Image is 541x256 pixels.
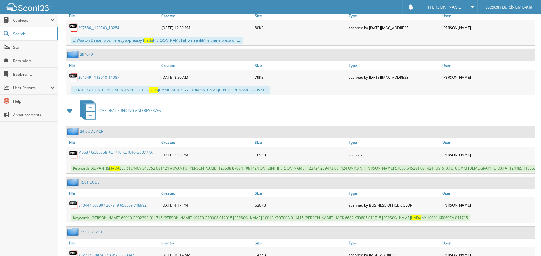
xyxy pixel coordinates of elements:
span: hada [149,87,158,93]
div: [DATE] 8:59 AM [160,71,254,83]
a: Created [160,12,254,20]
a: User [441,138,535,147]
a: File [66,138,160,147]
a: User [441,12,535,20]
a: Type [347,12,441,20]
a: 1501 CUDL [80,180,99,185]
div: scanned by BUSINESS OFFICE COLOR [347,199,441,211]
div: [PERSON_NAME] [441,148,535,162]
span: Search [13,31,54,36]
img: folder2.png [67,51,80,58]
a: User [441,239,535,247]
img: PDF.png [69,150,78,159]
a: Type [347,239,441,247]
span: User Reports [13,85,50,90]
span: Announcements [13,112,55,117]
div: 630KB [253,199,347,211]
a: Size [253,239,347,247]
a: Size [253,138,347,147]
a: 294049 [80,52,93,57]
a: CAR DEAL FUNDING AND RESERVES [76,98,161,123]
div: ...ENDERSO [DATE][PHONE_NUMBER] s 1 L o [EMAIL_ADDRESS][DOMAIN_NAME] L [PERSON_NAME] 6385 SE... [71,86,270,94]
img: PDF.png [69,201,78,210]
div: scanned [347,148,441,162]
a: 297586__123743_13254 [78,25,119,30]
a: Type [347,61,441,70]
a: B40447 507807 267919 656569 748992 [78,203,147,208]
img: scan123-logo-white.svg [6,3,52,11]
img: folder2.png [67,128,80,135]
span: Help [13,99,55,104]
a: File [66,12,160,20]
span: [PERSON_NAME] [428,5,462,9]
a: File [66,239,160,247]
div: [PERSON_NAME] [441,71,535,83]
span: HADA [411,215,421,220]
a: Size [253,189,347,197]
div: [PERSON_NAME] [441,21,535,34]
a: Created [160,189,254,197]
a: Type [347,189,441,197]
a: 23 CUDL ACH [80,229,104,235]
a: Size [253,61,347,70]
a: User [441,61,535,70]
div: ... Waaton Daatenblps. hereby axpreasty i [PERSON_NAME] all warrenhM. either eipresa or t... [71,37,243,44]
span: Reminders [13,58,55,63]
img: folder2.png [67,178,80,186]
a: File [66,61,160,70]
div: scanned by [DATE][MAC_ADDRESS] [347,71,441,83]
a: 24 CUDL ACH [80,129,104,134]
span: Scan [13,45,55,50]
a: Created [160,61,254,70]
span: Weston Buick-GMC-Kia [485,5,532,9]
div: [DATE] 12:39 PM [160,21,254,34]
div: 80KB [253,21,347,34]
a: Created [160,239,254,247]
img: PDF.png [69,73,78,82]
a: 294049__113018_11087 [78,75,119,80]
img: PDF.png [69,23,78,32]
a: Type [347,138,441,147]
div: scanned by [DATE][MAC_ADDRESS] [347,21,441,34]
div: [PERSON_NAME] [441,199,535,211]
span: Cabinets [13,18,50,23]
span: Bookmarks [13,72,55,77]
span: Keywords: [PERSON_NAME] 69910 GR0239A 011715 [PERSON_NAME] 10270 GR0308 012015 [PERSON_NAME] 1001... [71,214,470,221]
span: HADA [109,166,120,171]
a: Created [160,138,254,147]
div: [DATE] 2:33 PM [160,148,254,162]
div: [DATE] 4:17 PM [160,199,254,211]
a: User [441,189,535,197]
span: Hada [144,38,153,43]
a: Size [253,12,347,20]
span: CAR DEAL FUNDING AND RESERVES [99,108,161,113]
div: 79KB [253,71,347,83]
a: File [66,189,160,197]
img: folder2.png [67,228,80,236]
div: 169KB [253,148,347,162]
a: M0687 GC0575B KC1710 KC1646 GC0777A K... [78,150,158,160]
